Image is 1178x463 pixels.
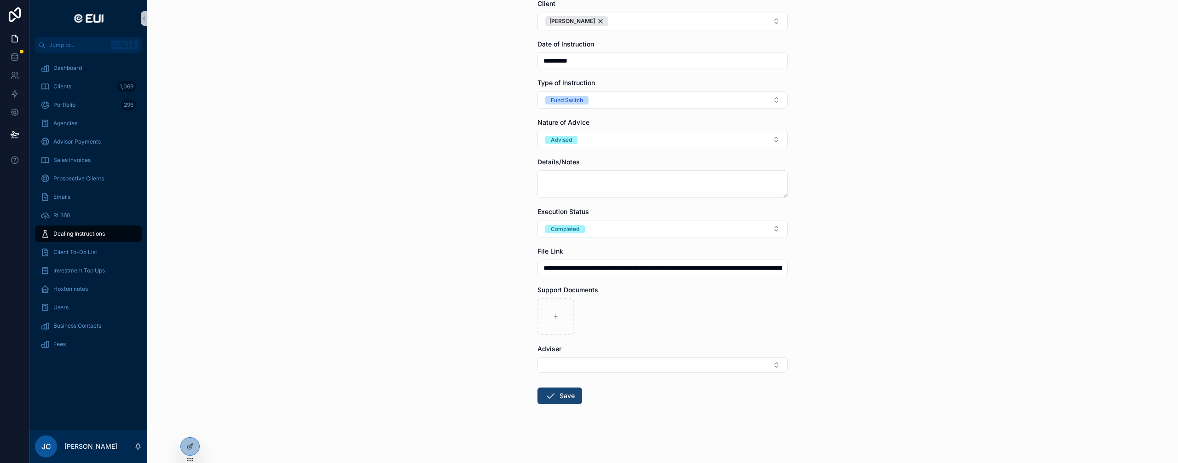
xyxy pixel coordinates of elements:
[53,101,75,109] span: Portfolio
[35,133,142,150] a: Advisor Payments
[545,16,608,26] button: Unselect 1951
[53,341,66,348] span: Fees
[130,41,137,49] span: K
[35,226,142,242] a: Dealing Instructions
[53,83,71,90] span: Clients
[53,64,82,72] span: Dashboard
[537,286,598,294] span: Support Documents
[537,12,788,30] button: Select Button
[35,336,142,353] a: Fees
[35,170,142,187] a: Prospective Clients
[35,37,142,53] button: Jump to...CtrlK
[53,175,104,182] span: Prospective Clients
[29,53,147,430] div: scrollable content
[537,40,594,48] span: Date of Instruction
[537,158,580,166] span: Details/Notes
[551,225,579,233] div: Completed
[53,249,97,256] span: Client To-Do List
[35,207,142,224] a: RL360
[121,99,136,110] div: 296
[537,388,582,404] button: Save
[35,189,142,205] a: Emails
[117,81,136,92] div: 1,069
[35,60,142,76] a: Dashboard
[537,208,589,215] span: Execution Status
[35,152,142,168] a: Sales Invoices
[70,11,106,26] img: App logo
[53,138,101,145] span: Advisor Payments
[549,17,595,25] span: [PERSON_NAME]
[537,357,788,373] button: Select Button
[537,131,788,148] button: Select Button
[41,441,51,452] span: JC
[35,78,142,95] a: Clients1,069
[53,156,91,164] span: Sales Invoices
[35,299,142,316] a: Users
[537,220,788,237] button: Select Button
[537,247,563,255] span: File Link
[53,230,105,237] span: Dealing Instructions
[551,136,572,144] div: Advised
[53,212,70,219] span: RL360
[537,118,589,126] span: Nature of Advice
[35,281,142,297] a: Hoxton notes
[49,41,108,49] span: Jump to...
[111,41,128,50] span: Ctrl
[53,304,69,311] span: Users
[53,285,88,293] span: Hoxton notes
[35,97,142,113] a: Portfolio296
[35,244,142,260] a: Client To-Do List
[53,267,105,274] span: Investment Top Ups
[537,79,595,87] span: Type of Instruction
[53,193,70,201] span: Emails
[551,96,583,104] div: Fund Switch
[35,262,142,279] a: Investment Top Ups
[537,91,788,109] button: Select Button
[53,322,101,330] span: Business Contacts
[35,115,142,132] a: Agencies
[35,318,142,334] a: Business Contacts
[537,345,561,353] span: Adviser
[53,120,77,127] span: Agencies
[64,442,117,451] p: [PERSON_NAME]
